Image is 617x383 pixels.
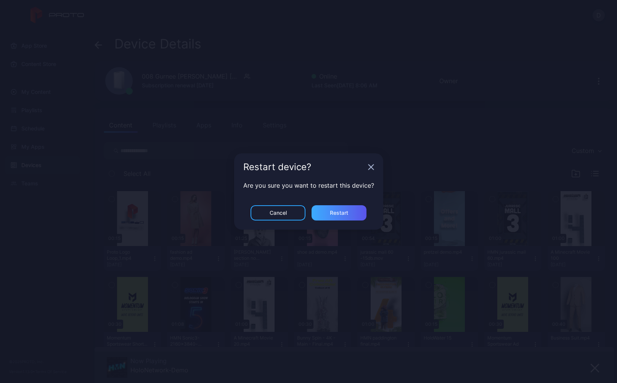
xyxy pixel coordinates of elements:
button: Cancel [251,205,305,220]
button: Restart [312,205,366,220]
p: Are you sure you want to restart this device? [243,181,374,190]
div: Restart device? [243,163,365,172]
div: Restart [330,210,348,216]
div: Cancel [270,210,287,216]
